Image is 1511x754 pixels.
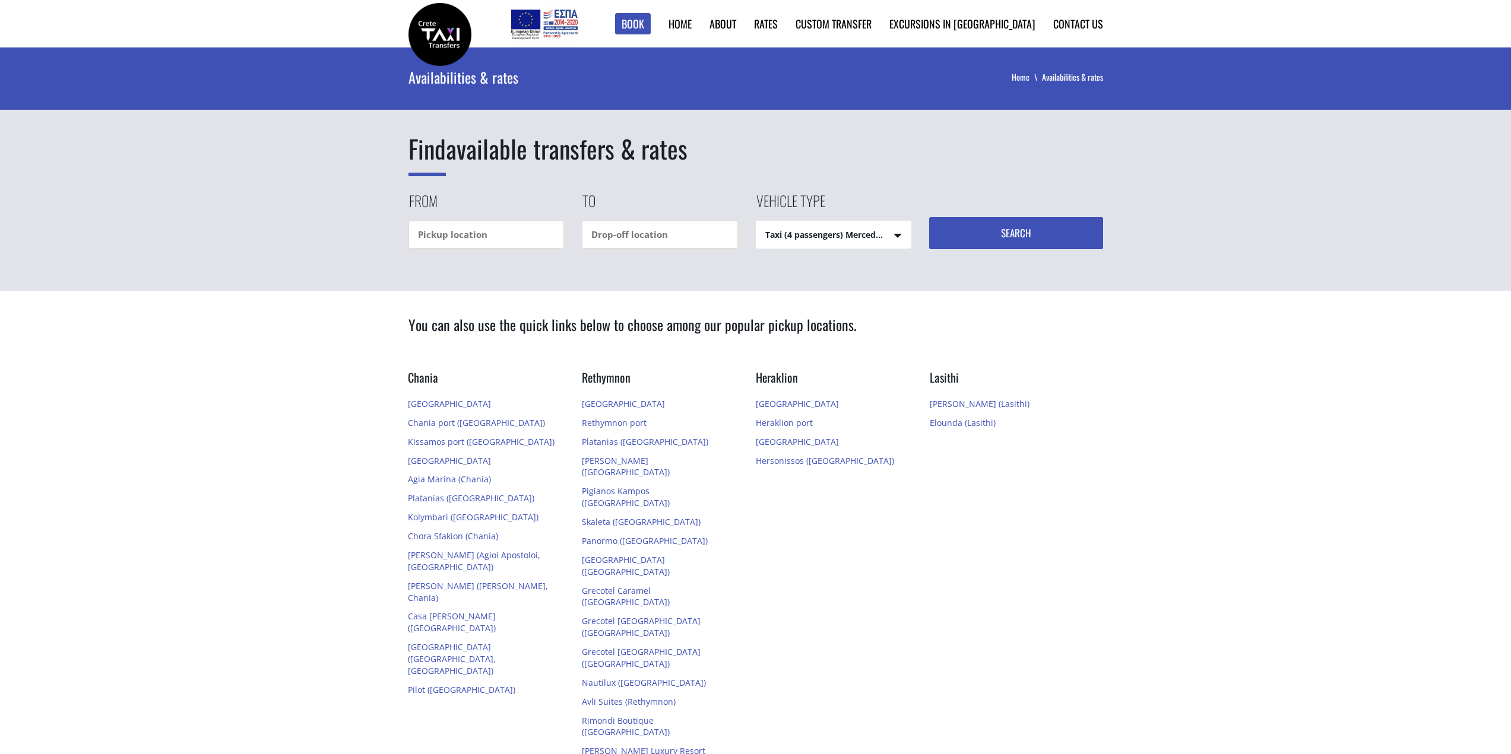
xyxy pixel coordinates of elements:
a: Elounda (Lasithi) [930,417,996,428]
a: About [709,16,736,31]
div: Availabilities & rates [408,47,787,107]
h3: Lasithi [930,369,1086,395]
a: [GEOGRAPHIC_DATA] ([GEOGRAPHIC_DATA], [GEOGRAPHIC_DATA]) [408,641,496,676]
a: Pigianos Kampos ([GEOGRAPHIC_DATA]) [582,485,670,508]
a: Chania port ([GEOGRAPHIC_DATA]) [408,417,545,428]
a: Hersonissos ([GEOGRAPHIC_DATA]) [756,455,894,466]
a: Home [1012,71,1042,83]
label: Vehicle type [756,190,825,221]
a: Rimondi Boutique ([GEOGRAPHIC_DATA]) [582,715,670,738]
a: Contact us [1053,16,1103,31]
a: [PERSON_NAME] (Agioi Apostoloi, [GEOGRAPHIC_DATA]) [408,549,540,572]
img: Crete Taxi Transfers | Rates & availability for transfers in Crete | Crete Taxi Transfers [408,3,471,66]
h3: Chania [408,369,564,395]
a: [GEOGRAPHIC_DATA] [408,398,491,409]
input: Drop-off location [582,221,738,249]
a: Kissamos port ([GEOGRAPHIC_DATA]) [408,436,555,447]
h3: Heraklion [756,369,912,395]
a: Excursions in [GEOGRAPHIC_DATA] [889,16,1035,31]
a: [GEOGRAPHIC_DATA] [408,455,491,466]
a: Rethymnon port [582,417,647,428]
a: [PERSON_NAME] ([GEOGRAPHIC_DATA]) [582,455,670,478]
a: Home [669,16,692,31]
a: Chora Sfakion (Chania) [408,530,498,542]
a: Kolymbari ([GEOGRAPHIC_DATA]) [408,511,538,523]
a: Platanias ([GEOGRAPHIC_DATA]) [582,436,708,447]
span: Taxi (4 passengers) Mercedes E Class [756,221,911,249]
label: To [582,190,595,221]
a: Pilot ([GEOGRAPHIC_DATA]) [408,684,515,695]
a: [GEOGRAPHIC_DATA] [756,398,839,409]
a: Nautilux ([GEOGRAPHIC_DATA]) [582,677,706,688]
h2: You can also use the quick links below to choose among our popular pickup locations. [408,314,1103,351]
a: Avli Suites (Rethymnon) [582,696,676,707]
a: [GEOGRAPHIC_DATA] [756,436,839,447]
a: Grecotel [GEOGRAPHIC_DATA] ([GEOGRAPHIC_DATA]) [582,615,701,638]
a: [GEOGRAPHIC_DATA] [582,398,665,409]
input: Pickup location [408,221,565,249]
a: Grecotel Caramel ([GEOGRAPHIC_DATA]) [582,585,670,608]
img: e-bannersEUERDF180X90.jpg [509,6,579,42]
a: Skaleta ([GEOGRAPHIC_DATA]) [582,516,701,527]
li: Availabilities & rates [1042,71,1103,83]
a: [PERSON_NAME] ([PERSON_NAME], Chania) [408,580,548,603]
a: Book [615,13,651,35]
a: Heraklion port [756,417,813,428]
a: Agia Marina (Chania) [408,473,491,485]
a: Grecotel [GEOGRAPHIC_DATA] ([GEOGRAPHIC_DATA]) [582,646,701,669]
h1: available transfers & rates [408,131,1103,167]
a: Rates [754,16,778,31]
span: Find [408,130,446,176]
label: From [408,190,438,221]
a: Casa [PERSON_NAME] ([GEOGRAPHIC_DATA]) [408,610,496,634]
a: [GEOGRAPHIC_DATA] ([GEOGRAPHIC_DATA]) [582,554,670,577]
h3: Rethymnon [582,369,738,395]
a: Panormo ([GEOGRAPHIC_DATA]) [582,535,708,546]
a: Platanias ([GEOGRAPHIC_DATA]) [408,492,534,504]
a: [PERSON_NAME] (Lasithi) [930,398,1029,409]
a: Crete Taxi Transfers | Rates & availability for transfers in Crete | Crete Taxi Transfers [408,27,471,39]
a: Custom Transfer [796,16,872,31]
button: Search [929,217,1103,249]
